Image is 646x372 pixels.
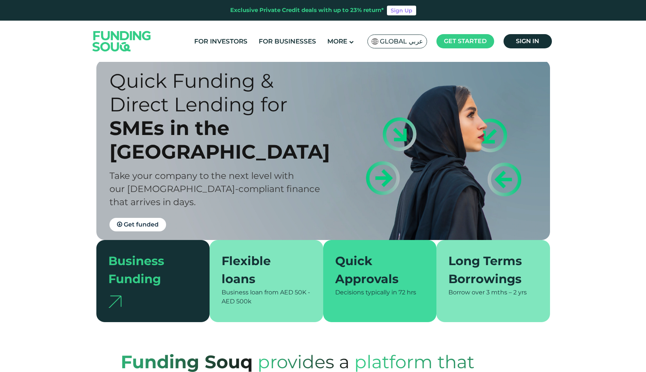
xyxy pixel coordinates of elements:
a: Sign in [504,34,552,48]
span: Get funded [124,221,159,228]
span: Global عربي [380,37,423,46]
span: Decisions typically in [335,289,397,296]
span: Take your company to the next level with our [DEMOGRAPHIC_DATA]-compliant finance that arrives in... [109,170,320,207]
div: Quick Funding & Direct Lending for [109,69,336,116]
span: Get started [444,37,487,45]
span: 3 mths – 2 yrs [486,289,527,296]
div: Quick Approvals [335,252,416,288]
a: Get funded [109,218,166,231]
img: Logo [85,22,159,60]
span: More [327,37,347,45]
div: Flexible loans [222,252,302,288]
span: 72 hrs [399,289,416,296]
div: Business Funding [108,252,189,288]
span: Borrow over [448,289,485,296]
span: Sign in [516,37,539,45]
a: For Investors [192,35,249,48]
img: SA Flag [372,38,378,45]
img: arrow [108,295,121,308]
span: Business loan from [222,289,279,296]
a: Sign Up [387,6,416,15]
a: For Businesses [257,35,318,48]
div: Exclusive Private Credit deals with up to 23% return* [230,6,384,15]
div: Long Terms Borrowings [448,252,529,288]
div: SMEs in the [GEOGRAPHIC_DATA] [109,116,336,163]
